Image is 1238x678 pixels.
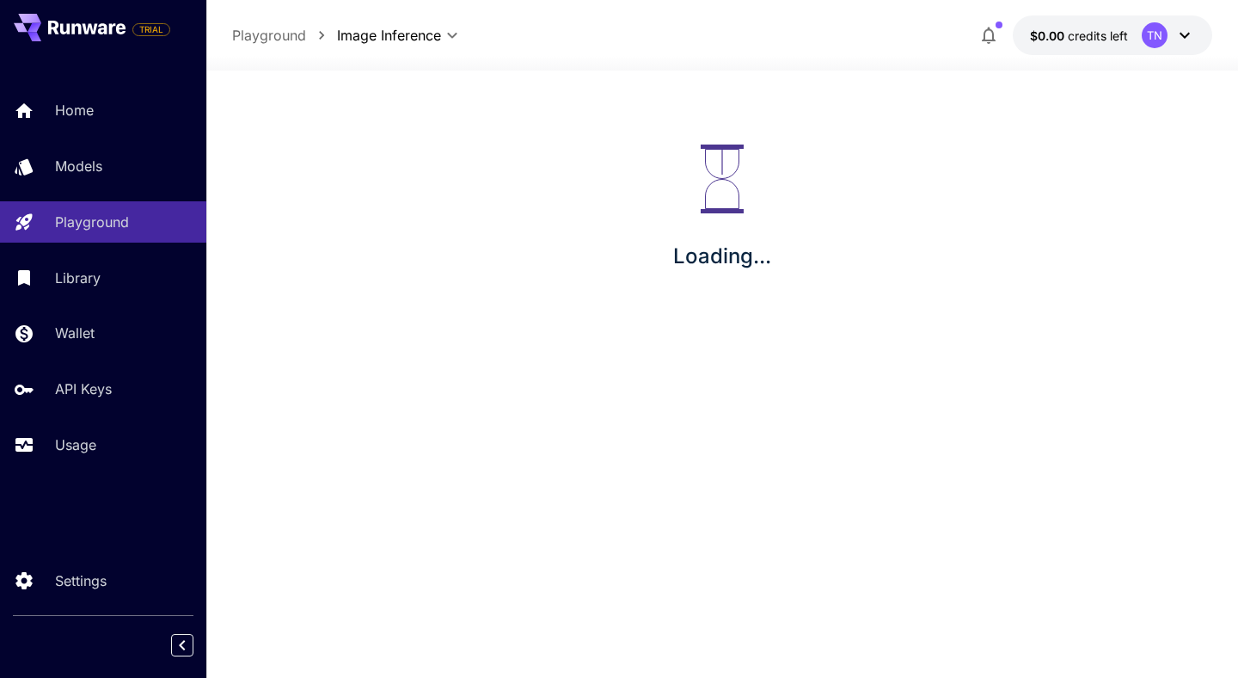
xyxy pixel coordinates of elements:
span: Image Inference [337,25,441,46]
p: Wallet [55,323,95,343]
span: TRIAL [133,23,169,36]
div: TN [1142,22,1168,48]
p: Models [55,156,102,176]
p: Library [55,268,101,288]
button: Collapse sidebar [171,634,193,656]
button: $0.00TN [1013,15,1212,55]
p: API Keys [55,379,112,399]
span: Add your payment card to enable full platform functionality. [132,19,170,40]
span: credits left [1068,28,1128,43]
p: Settings [55,570,107,591]
p: Playground [55,212,129,232]
a: Playground [232,25,306,46]
div: Collapse sidebar [184,630,206,661]
p: Home [55,100,94,120]
p: Usage [55,435,96,455]
p: Loading... [673,241,771,272]
nav: breadcrumb [232,25,337,46]
span: $0.00 [1030,28,1068,43]
div: $0.00 [1030,27,1128,45]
